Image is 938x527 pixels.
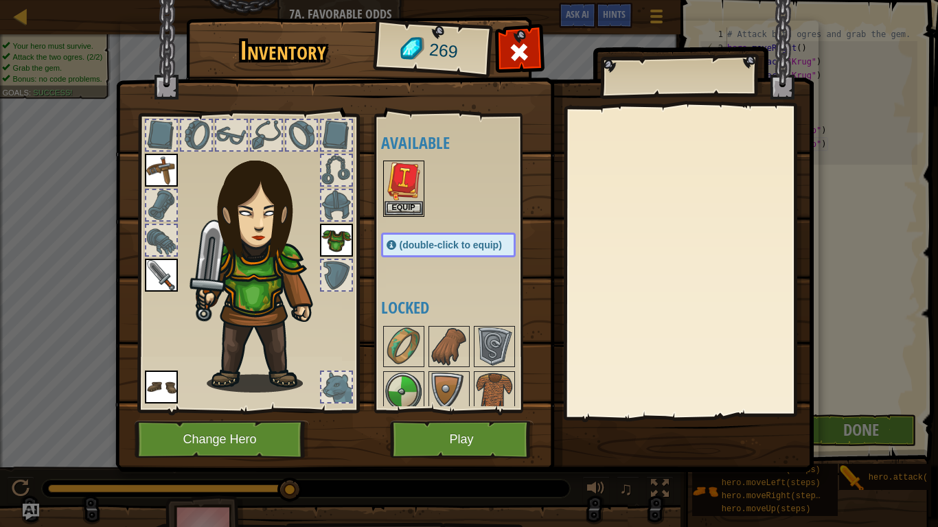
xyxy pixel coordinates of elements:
[428,38,459,65] span: 269
[475,373,514,411] img: portrait.png
[196,36,371,65] h1: Inventory
[145,154,178,187] img: portrait.png
[390,421,534,458] button: Play
[385,201,423,215] button: Equip
[385,327,423,366] img: portrait.png
[430,327,468,366] img: portrait.png
[475,327,514,366] img: portrait.png
[381,134,543,152] h4: Available
[385,373,423,411] img: portrait.png
[400,239,502,250] span: (double-click to equip)
[135,421,309,458] button: Change Hero
[430,373,468,411] img: portrait.png
[145,259,178,292] img: portrait.png
[320,224,353,257] img: portrait.png
[385,162,423,200] img: portrait.png
[381,298,543,316] h4: Locked
[190,140,337,393] img: guardian_hair.png
[145,371,178,403] img: portrait.png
